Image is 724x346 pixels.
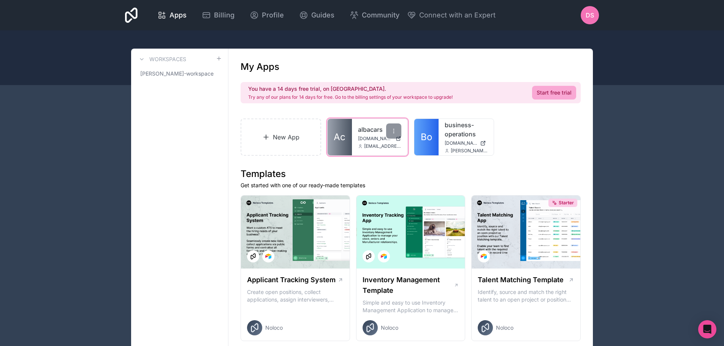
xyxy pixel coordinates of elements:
[241,61,279,73] h1: My Apps
[241,182,581,189] p: Get started with one of our ready-made templates
[407,10,496,21] button: Connect with an Expert
[293,7,341,24] a: Guides
[196,7,241,24] a: Billing
[586,11,594,20] span: DS
[381,253,387,259] img: Airtable Logo
[265,253,271,259] img: Airtable Logo
[344,7,406,24] a: Community
[170,10,187,21] span: Apps
[478,275,564,285] h1: Talent Matching Template
[481,253,487,259] img: Airtable Logo
[334,131,345,143] span: Ac
[559,200,574,206] span: Starter
[214,10,234,21] span: Billing
[244,7,290,24] a: Profile
[311,10,334,21] span: Guides
[248,94,453,100] p: Try any of our plans for 14 days for free. Go to the billing settings of your workspace to upgrade!
[364,143,401,149] span: [EMAIL_ADDRESS][DOMAIN_NAME]
[445,140,477,146] span: [DOMAIN_NAME]
[414,119,439,155] a: Bo
[140,70,214,77] span: [PERSON_NAME]-workspace
[247,288,344,303] p: Create open positions, collect applications, assign interviewers, centralise candidate feedback a...
[248,85,453,93] h2: You have a 14 days free trial, on [GEOGRAPHIC_DATA].
[241,168,581,180] h1: Templates
[358,125,401,134] a: albacars
[247,275,336,285] h1: Applicant Tracking System
[241,118,321,156] a: New App
[149,55,186,63] h3: Workspaces
[137,67,222,81] a: [PERSON_NAME]-workspace
[363,275,454,296] h1: Inventory Management Template
[445,140,488,146] a: [DOMAIN_NAME]
[451,148,488,154] span: [PERSON_NAME][EMAIL_ADDRESS][DOMAIN_NAME]
[419,10,496,21] span: Connect with an Expert
[532,86,576,100] a: Start free trial
[358,136,393,142] span: [DOMAIN_NAME]
[151,7,193,24] a: Apps
[421,131,432,143] span: Bo
[363,299,459,314] p: Simple and easy to use Inventory Management Application to manage your stock, orders and Manufact...
[381,324,398,332] span: Noloco
[328,119,352,155] a: Ac
[496,324,513,332] span: Noloco
[478,288,574,303] p: Identify, source and match the right talent to an open project or position with our Talent Matchi...
[265,324,283,332] span: Noloco
[362,10,399,21] span: Community
[137,55,186,64] a: Workspaces
[262,10,284,21] span: Profile
[698,320,716,338] div: Open Intercom Messenger
[358,136,401,142] a: [DOMAIN_NAME]
[445,120,488,139] a: business-operations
